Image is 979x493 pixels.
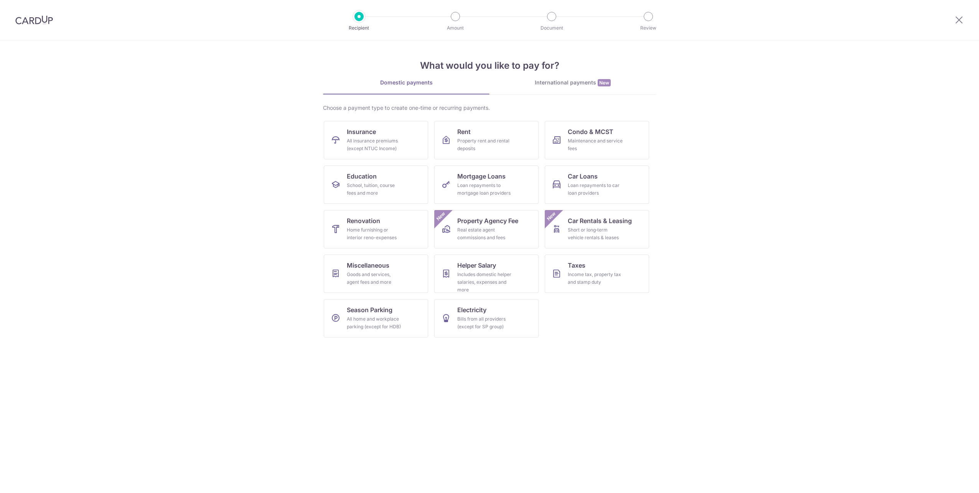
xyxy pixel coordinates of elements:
div: All insurance premiums (except NTUC Income) [347,137,402,152]
a: TaxesIncome tax, property tax and stamp duty [545,255,649,293]
div: Choose a payment type to create one-time or recurring payments. [323,104,656,112]
a: RenovationHome furnishing or interior reno-expenses [324,210,428,248]
div: Real estate agent commissions and fees [457,226,513,242]
a: EducationSchool, tuition, course fees and more [324,165,428,204]
div: Home furnishing or interior reno-expenses [347,226,402,242]
a: Mortgage LoansLoan repayments to mortgage loan providers [434,165,539,204]
a: Season ParkingAll home and workplace parking (except for HDB) [324,299,428,337]
div: Maintenance and service fees [568,137,623,152]
div: International payments [489,79,656,87]
a: Property Agency FeeReal estate agent commissions and feesNew [434,210,539,248]
span: Education [347,172,377,181]
span: New [435,210,447,223]
p: Document [523,24,580,32]
div: Goods and services, agent fees and more [347,271,402,286]
span: Rent [457,127,471,136]
img: CardUp [15,15,53,25]
a: RentProperty rent and rental deposits [434,121,539,159]
div: All home and workplace parking (except for HDB) [347,315,402,331]
span: Renovation [347,216,380,225]
span: Miscellaneous [347,261,389,270]
div: School, tuition, course fees and more [347,182,402,197]
span: Season Parking [347,305,392,314]
span: Helper Salary [457,261,496,270]
span: Car Loans [568,172,598,181]
span: Electricity [457,305,486,314]
span: Property Agency Fee [457,216,518,225]
div: Includes domestic helper salaries, expenses and more [457,271,513,294]
span: Insurance [347,127,376,136]
a: Car LoansLoan repayments to car loan providers [545,165,649,204]
span: New [598,79,611,86]
span: Mortgage Loans [457,172,506,181]
div: Bills from all providers (except for SP group) [457,315,513,331]
span: Condo & MCST [568,127,613,136]
a: InsuranceAll insurance premiums (except NTUC Income) [324,121,428,159]
a: MiscellaneousGoods and services, agent fees and more [324,255,428,293]
p: Review [620,24,677,32]
a: ElectricityBills from all providers (except for SP group) [434,299,539,337]
p: Recipient [331,24,387,32]
a: Helper SalaryIncludes domestic helper salaries, expenses and more [434,255,539,293]
a: Condo & MCSTMaintenance and service fees [545,121,649,159]
span: New [545,210,558,223]
p: Amount [427,24,484,32]
div: Income tax, property tax and stamp duty [568,271,623,286]
div: Property rent and rental deposits [457,137,513,152]
h4: What would you like to pay for? [323,59,656,73]
div: Loan repayments to mortgage loan providers [457,182,513,197]
div: Loan repayments to car loan providers [568,182,623,197]
a: Car Rentals & LeasingShort or long‑term vehicle rentals & leasesNew [545,210,649,248]
div: Domestic payments [323,79,489,86]
div: Short or long‑term vehicle rentals & leases [568,226,623,242]
span: Car Rentals & Leasing [568,216,632,225]
span: Taxes [568,261,585,270]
